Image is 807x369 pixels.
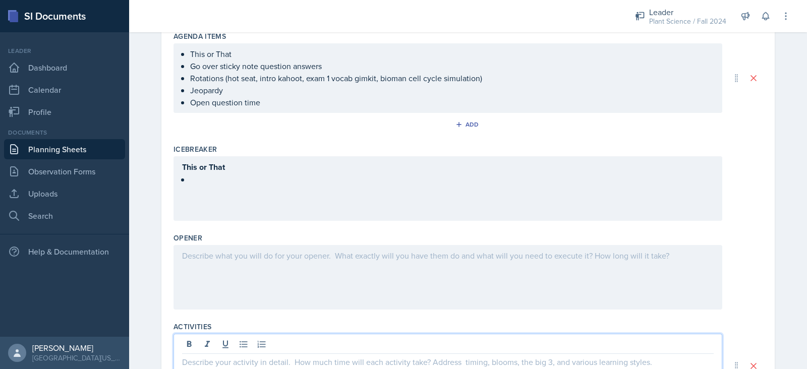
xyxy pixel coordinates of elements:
[190,60,714,72] p: Go over sticky note question answers
[4,206,125,226] a: Search
[649,16,726,27] div: Plant Science / Fall 2024
[190,84,714,96] p: Jeopardy
[174,322,212,332] label: Activities
[174,31,226,41] label: Agenda items
[4,139,125,159] a: Planning Sheets
[4,128,125,137] div: Documents
[649,6,726,18] div: Leader
[32,343,121,353] div: [PERSON_NAME]
[32,353,121,363] div: [GEOGRAPHIC_DATA][US_STATE]
[4,57,125,78] a: Dashboard
[182,161,225,173] strong: This or That
[4,183,125,204] a: Uploads
[190,72,714,84] p: Rotations (hot seat, intro kahoot, exam 1 vocab gimkit, bioman cell cycle simulation)
[4,46,125,55] div: Leader
[190,48,714,60] p: This or That
[457,120,479,129] div: Add
[452,117,485,132] button: Add
[190,96,714,108] p: Open question time
[4,80,125,100] a: Calendar
[174,144,217,154] label: Icebreaker
[4,241,125,262] div: Help & Documentation
[4,161,125,181] a: Observation Forms
[4,102,125,122] a: Profile
[174,233,202,243] label: Opener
